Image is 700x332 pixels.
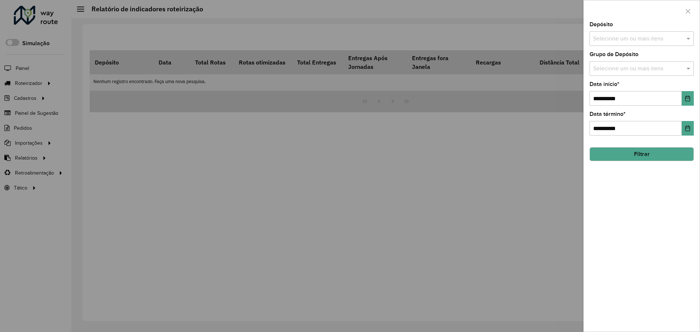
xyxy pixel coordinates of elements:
label: Data término [590,110,626,118]
label: Depósito [590,20,613,29]
button: Choose Date [682,91,694,106]
button: Filtrar [590,147,694,161]
label: Grupo de Depósito [590,50,638,59]
button: Choose Date [682,121,694,136]
label: Data início [590,80,619,89]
